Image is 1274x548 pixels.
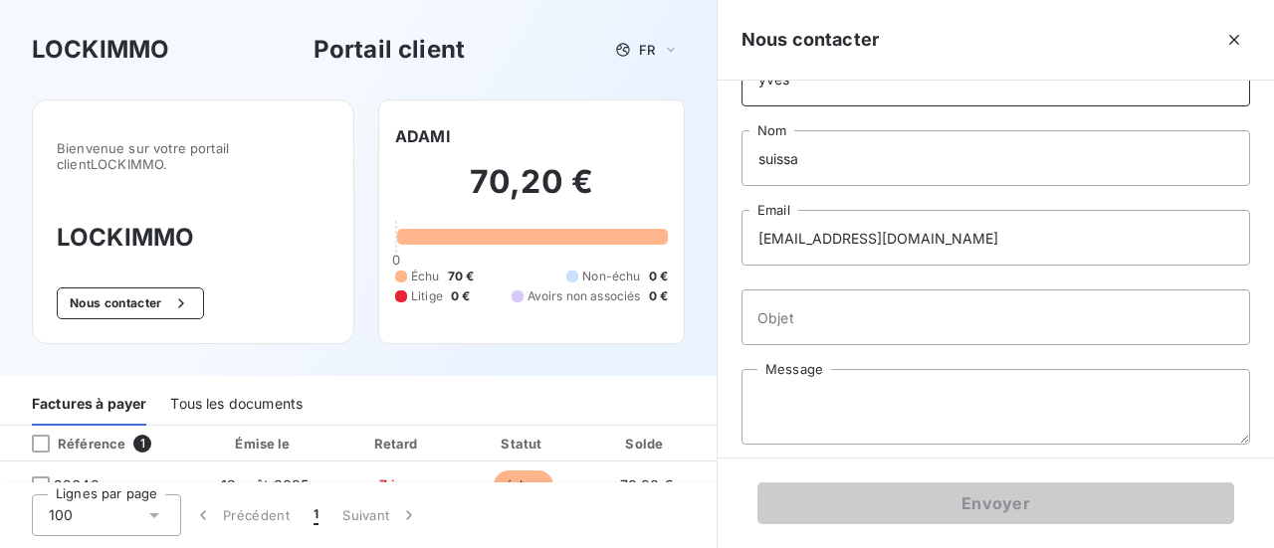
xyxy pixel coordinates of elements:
[742,289,1250,345] input: placeholder
[411,268,440,285] span: Échu
[302,494,330,536] button: 1
[170,384,303,426] div: Tous les documents
[448,268,475,285] span: 70 €
[32,384,146,426] div: Factures à payer
[494,470,553,500] span: échue
[338,434,458,454] div: Retard
[370,476,425,493] span: +7 jours
[411,287,443,305] span: Litige
[49,505,73,525] span: 100
[395,124,451,148] h6: ADAMI
[742,210,1250,266] input: placeholder
[582,268,640,285] span: Non-échu
[314,505,318,525] span: 1
[314,32,465,68] h3: Portail client
[57,140,329,172] span: Bienvenue sur votre portail client LOCKIMMO .
[392,252,400,268] span: 0
[465,434,581,454] div: Statut
[57,220,329,256] h3: LOCKIMMO
[221,476,310,493] span: 18 août 2025
[620,476,673,493] span: 70,20 €
[54,475,100,495] span: 92648
[757,482,1234,524] button: Envoyer
[330,494,431,536] button: Suivant
[133,435,151,453] span: 1
[589,434,703,454] div: Solde
[32,32,169,68] h3: LOCKIMMO
[649,268,668,285] span: 0 €
[199,434,329,454] div: Émise le
[528,287,641,305] span: Avoirs non associés
[639,42,655,58] span: FR
[57,287,204,319] button: Nous contacter
[742,130,1250,186] input: placeholder
[16,435,125,453] div: Référence
[181,494,302,536] button: Précédent
[451,287,470,305] span: 0 €
[742,26,879,54] h5: Nous contacter
[395,162,668,222] h2: 70,20 €
[649,287,668,305] span: 0 €
[711,434,811,454] div: PDF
